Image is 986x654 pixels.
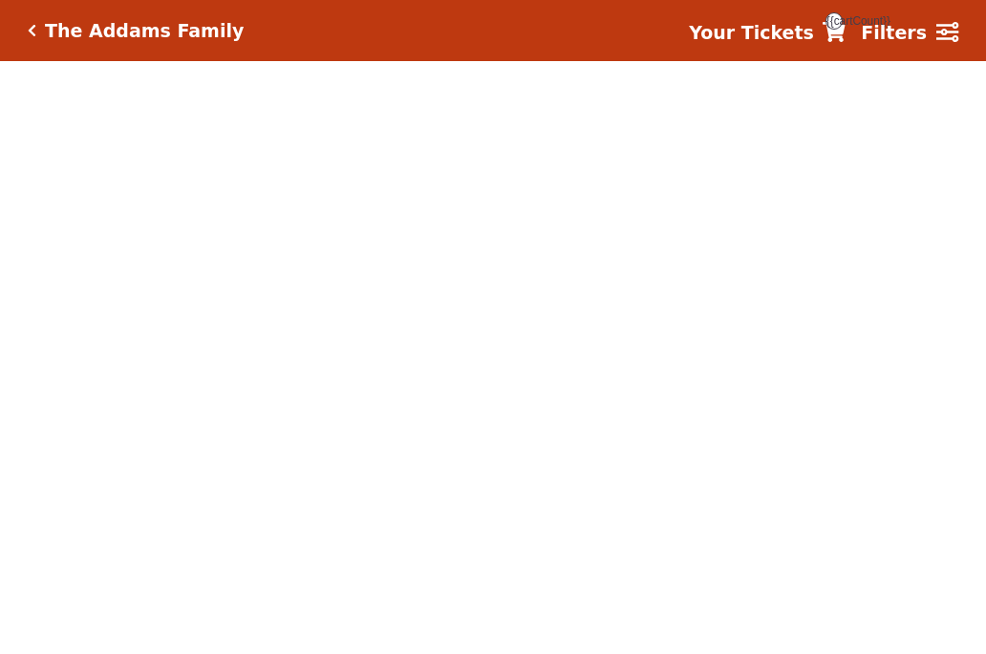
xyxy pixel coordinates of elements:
strong: Your Tickets [689,22,814,43]
a: Filters [861,19,958,47]
span: {{cartCount}} [825,12,843,30]
a: Click here to go back to filters [28,24,36,37]
a: Your Tickets {{cartCount}} [689,19,846,47]
h5: The Addams Family [45,20,244,42]
strong: Filters [861,22,927,43]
